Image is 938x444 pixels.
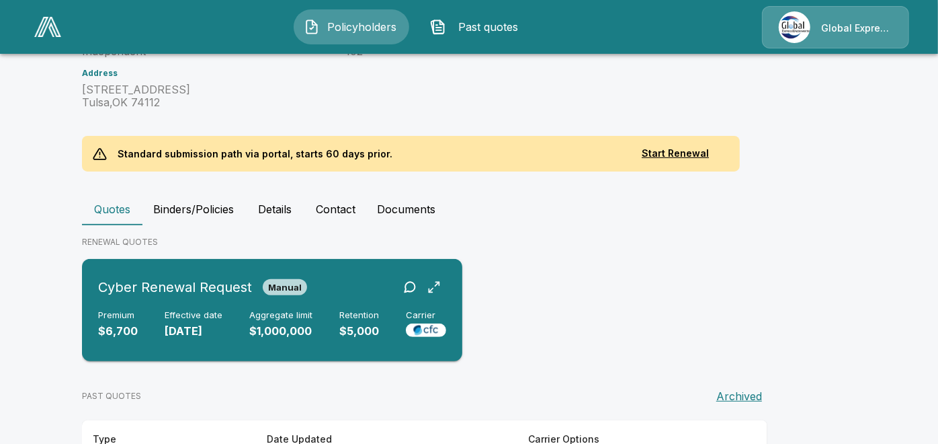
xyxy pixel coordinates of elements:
img: AA Logo [34,17,61,37]
h6: Aggregate limit [249,310,312,321]
p: $5,000 [339,324,379,339]
p: $6,700 [98,324,138,339]
button: Documents [366,193,446,225]
img: Agency Icon [779,11,810,43]
h6: Retention [339,310,379,321]
p: Standard submission path via portal, starts 60 days prior. [107,136,404,172]
button: Binders/Policies [142,193,245,225]
button: Details [245,193,305,225]
h6: Effective date [165,310,222,321]
span: Policyholders [325,19,399,35]
p: [STREET_ADDRESS] Tulsa , OK 74112 [82,83,329,109]
button: Start Renewal [622,141,729,166]
span: Manual [263,282,307,293]
button: Quotes [82,193,142,225]
p: $1,000,000 [249,324,312,339]
h6: Cyber Renewal Request [98,276,252,298]
p: [DATE] [165,324,222,339]
p: PAST QUOTES [82,390,141,402]
button: Policyholders IconPolicyholders [294,9,409,44]
span: Past quotes [452,19,525,35]
h6: Address [82,69,329,78]
button: Contact [305,193,366,225]
img: Carrier [406,324,446,337]
button: Archived [711,383,767,410]
h6: Carrier [406,310,446,321]
button: Past quotes IconPast quotes [420,9,536,44]
h6: Premium [98,310,138,321]
a: Agency IconGlobal Express Underwriters [762,6,909,48]
img: Past quotes Icon [430,19,446,35]
p: RENEWAL QUOTES [82,236,856,248]
img: Policyholders Icon [304,19,320,35]
div: policyholder tabs [82,193,856,225]
p: Global Express Underwriters [821,22,892,35]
